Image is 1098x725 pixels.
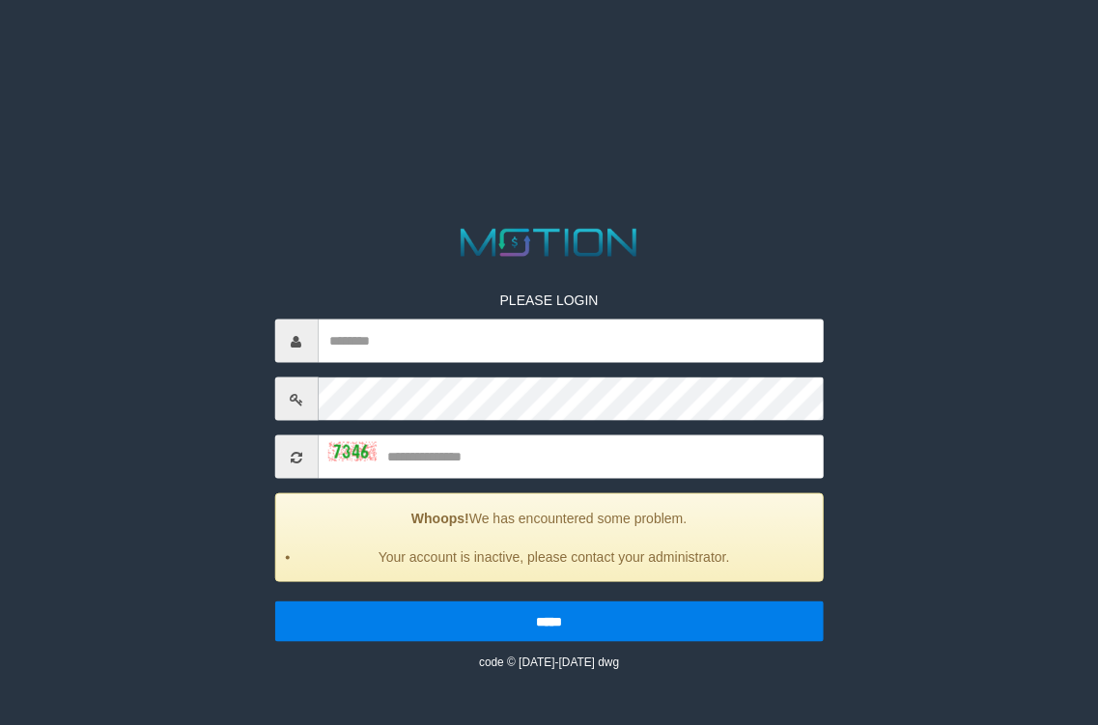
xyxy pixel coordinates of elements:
img: captcha [327,441,376,460]
li: Your account is inactive, please contact your administrator. [299,547,808,567]
p: PLEASE LOGIN [274,291,824,310]
small: code © [DATE]-[DATE] dwg [479,655,619,669]
strong: Whoops! [411,511,469,526]
img: MOTION_logo.png [453,224,645,262]
div: We has encountered some problem. [274,493,824,582]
